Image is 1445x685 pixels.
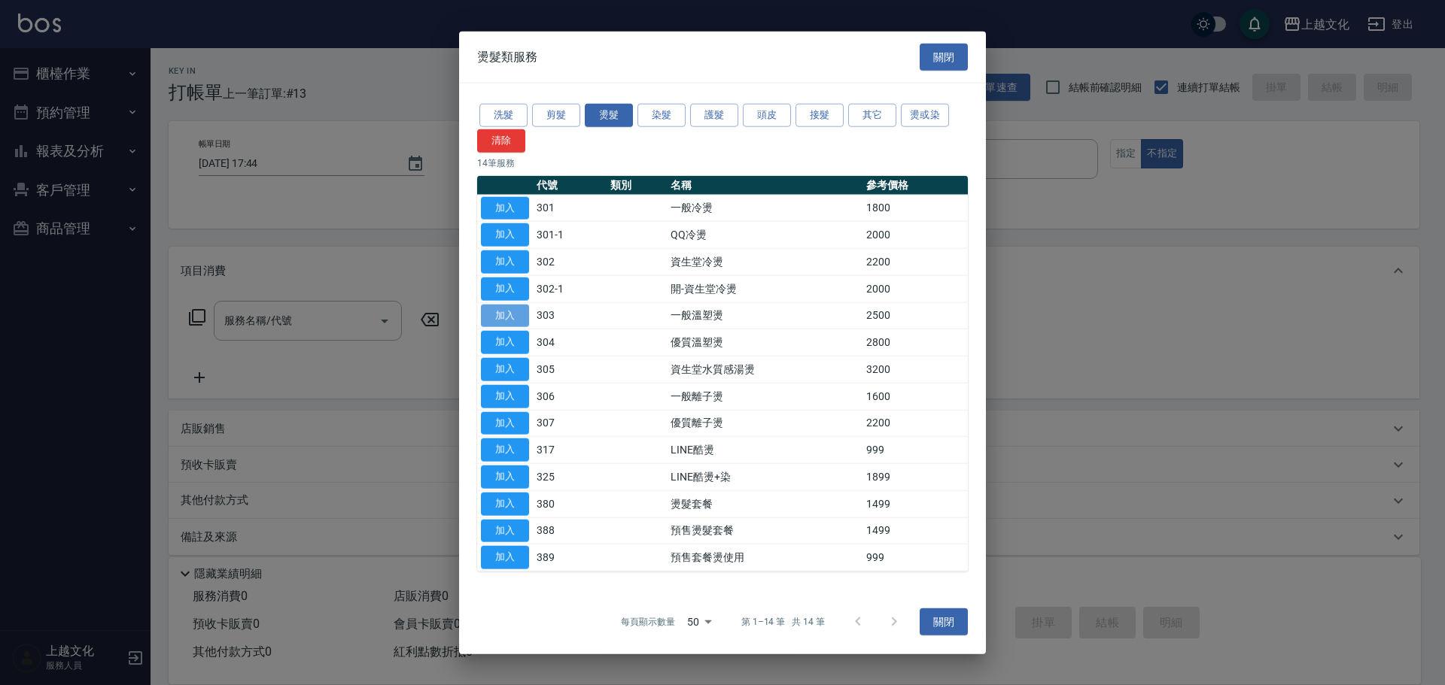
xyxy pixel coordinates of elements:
td: 2800 [862,329,968,356]
button: 加入 [481,304,529,327]
td: 燙髮套餐 [667,490,862,517]
td: 一般離子燙 [667,383,862,410]
td: 2000 [862,221,968,248]
button: 護髮 [690,104,738,127]
td: 999 [862,544,968,571]
button: 剪髮 [532,104,580,127]
button: 關閉 [920,43,968,71]
td: 307 [533,410,607,437]
td: LINE酷燙+染 [667,463,862,490]
button: 頭皮 [743,104,791,127]
td: 1499 [862,490,968,517]
td: 304 [533,329,607,356]
td: 優質溫塑燙 [667,329,862,356]
button: 關閉 [920,608,968,636]
td: 388 [533,517,607,544]
button: 加入 [481,546,529,569]
button: 加入 [481,223,529,247]
td: 325 [533,463,607,490]
th: 名稱 [667,175,862,195]
td: LINE酷燙 [667,436,862,463]
td: 1800 [862,195,968,222]
th: 類別 [607,175,668,195]
button: 加入 [481,277,529,300]
td: 2000 [862,275,968,302]
td: 一般冷燙 [667,195,862,222]
td: 2200 [862,410,968,437]
button: 加入 [481,384,529,408]
div: 50 [681,602,717,642]
td: 2200 [862,248,968,275]
td: 389 [533,544,607,571]
td: 302 [533,248,607,275]
button: 加入 [481,492,529,515]
td: 2500 [862,302,968,329]
td: 305 [533,356,607,383]
td: 999 [862,436,968,463]
button: 加入 [481,438,529,462]
button: 加入 [481,465,529,489]
button: 加入 [481,196,529,220]
button: 加入 [481,519,529,542]
button: 加入 [481,358,529,381]
button: 加入 [481,411,529,435]
td: 1499 [862,517,968,544]
button: 燙或染 [901,104,949,127]
td: 資生堂水質感湯燙 [667,356,862,383]
td: 301 [533,195,607,222]
td: 306 [533,383,607,410]
th: 參考價格 [862,175,968,195]
p: 第 1–14 筆 共 14 筆 [741,615,825,629]
td: 一般溫塑燙 [667,302,862,329]
td: 3200 [862,356,968,383]
button: 加入 [481,250,529,274]
button: 接髮 [796,104,844,127]
td: 302-1 [533,275,607,302]
td: 預售燙髮套餐 [667,517,862,544]
span: 燙髮類服務 [477,49,537,64]
p: 每頁顯示數量 [621,615,675,629]
td: QQ冷燙 [667,221,862,248]
button: 燙髮 [585,104,633,127]
button: 清除 [477,129,525,152]
td: 資生堂冷燙 [667,248,862,275]
td: 開-資生堂冷燙 [667,275,862,302]
button: 洗髮 [479,104,528,127]
td: 317 [533,436,607,463]
td: 380 [533,490,607,517]
button: 其它 [848,104,896,127]
td: 優質離子燙 [667,410,862,437]
button: 加入 [481,331,529,354]
td: 303 [533,302,607,329]
td: 301-1 [533,221,607,248]
td: 預售套餐燙使用 [667,544,862,571]
p: 14 筆服務 [477,156,968,169]
button: 染髮 [637,104,686,127]
td: 1899 [862,463,968,490]
th: 代號 [533,175,607,195]
td: 1600 [862,383,968,410]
